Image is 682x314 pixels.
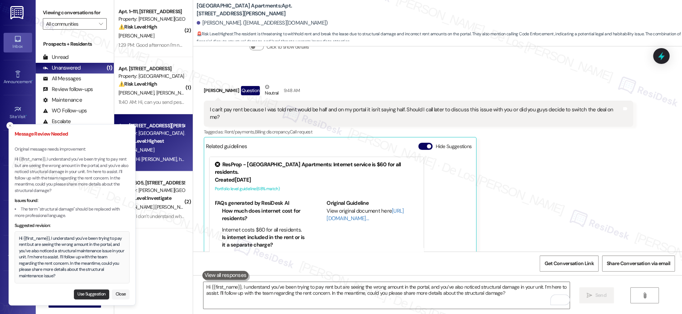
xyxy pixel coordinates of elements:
[118,90,156,96] span: [PERSON_NAME]
[118,65,185,72] div: Apt. [STREET_ADDRESS]
[204,127,633,137] div: Tagged as:
[544,260,593,267] span: Get Conversation Link
[4,278,32,298] a: Account
[36,40,114,48] div: Prospects + Residents
[43,86,93,93] div: Review follow-ups
[112,289,130,299] button: Close
[15,206,130,219] li: The term "structural damage" should be replaced with more professional language.
[327,199,369,207] b: Original Guideline
[282,87,300,94] div: 9:48 AM
[10,6,25,19] img: ResiDesk Logo
[19,235,126,279] div: Hi {{first_name}}, I understand you’ve been trying to pay rent but are seeing the wrong amount in...
[15,146,130,153] p: Original message needs improvement:
[43,54,69,61] div: Unread
[197,19,328,27] div: [PERSON_NAME]. ([EMAIL_ADDRESS][DOMAIN_NAME])
[26,113,27,118] span: •
[118,179,185,187] div: Apt. 6~605, [STREET_ADDRESS]
[105,62,114,74] div: (1)
[579,287,614,303] button: Send
[206,143,247,153] div: Related guidelines
[602,255,675,272] button: Share Conversation via email
[15,130,130,138] h3: Message Review Needed
[327,207,404,222] a: [URL][DOMAIN_NAME]…
[215,161,418,176] div: ResProp - [GEOGRAPHIC_DATA] Apartments: Internet service is $60 for all residents.
[197,30,682,46] span: : The resident is threatening to withhold rent and break the lease due to structural damage and i...
[15,223,130,229] div: Suggested revision:
[43,107,87,115] div: WO Follow-ups
[43,118,71,125] div: Escalate
[290,129,312,135] span: Call request
[607,260,670,267] span: Share Conversation via email
[203,282,570,309] textarea: To enrich screen reader interactions, please activate Accessibility in Grammarly extension settings
[118,72,185,80] div: Property: [GEOGRAPHIC_DATA]
[4,208,32,228] a: Leads
[156,90,192,96] span: [PERSON_NAME]
[118,42,488,48] div: 1:29 PM: Good afternoon I'm not sure if this may be an error because I did process making my paym...
[15,198,130,204] div: Issues found:
[4,33,32,52] a: Inbox
[241,86,260,95] div: Question
[43,7,107,18] label: Viewing conversations for
[4,103,32,122] a: Site Visit •
[15,156,130,194] p: Hi {{first_name}}, I understand you’ve been trying to pay rent but are seeing the wrong amount in...
[255,129,290,135] span: Billing discrepancy ,
[118,24,157,30] strong: ⚠️ Risk Level: High
[263,83,280,98] div: Neutral
[197,2,339,17] b: [GEOGRAPHIC_DATA] Apartments: Apt. [STREET_ADDRESS][PERSON_NAME]
[118,32,154,39] span: [PERSON_NAME]
[215,185,418,193] div: Portfolio level guideline ( 68 % match)
[118,204,191,210] span: [PERSON_NAME] [PERSON_NAME]
[118,99,606,105] div: 11:40 AM: Hi, can you send pest control to our apartment please. We have been having so many prob...
[4,138,32,157] a: Insights •
[327,207,418,223] div: View original document here
[224,129,255,135] span: Rent/payments ,
[46,18,95,30] input: All communities
[4,243,32,263] a: Templates •
[43,64,81,72] div: Unanswered
[99,21,103,27] i: 
[222,207,307,223] li: How much does internet cost for residents?
[118,187,185,194] div: Property: [PERSON_NAME][GEOGRAPHIC_DATA] Apartments
[118,138,164,144] strong: 🚨 Risk Level: Highest
[267,43,309,51] label: Click to show details
[118,147,154,153] span: [PERSON_NAME]
[4,173,32,192] a: Buildings
[197,31,233,37] strong: 🚨 Risk Level: Highest
[215,176,418,184] div: Created [DATE]
[204,83,633,101] div: [PERSON_NAME]
[222,234,307,249] li: Is internet included in the rent or is it a separate charge?
[118,8,185,15] div: Apt. 1~111, [STREET_ADDRESS]
[435,143,471,150] label: Hide Suggestions
[215,199,289,207] b: FAQs generated by ResiDesk AI
[118,130,185,137] div: Property: [GEOGRAPHIC_DATA] Apartments
[595,292,606,299] span: Send
[222,226,307,234] li: Internet costs $60 for all residents.
[540,255,598,272] button: Get Conversation Link
[587,293,592,298] i: 
[43,75,81,82] div: All Messages
[210,106,622,121] div: I can't pay rent because I was told rent would be half and on my portal it isn't saying half. Sho...
[6,122,14,129] button: Close toast
[43,96,82,104] div: Maintenance
[32,78,33,83] span: •
[74,289,109,299] button: Use Suggestion
[118,122,185,130] div: Apt. [STREET_ADDRESS][PERSON_NAME]
[642,293,647,298] i: 
[118,81,157,87] strong: ⚠️ Risk Level: High
[118,15,185,23] div: Property: [PERSON_NAME][GEOGRAPHIC_DATA] Apartments
[118,195,171,201] strong: ❓ Risk Level: Investigate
